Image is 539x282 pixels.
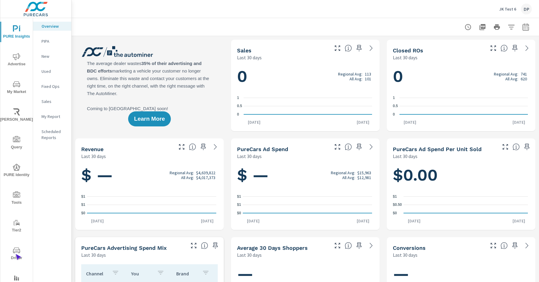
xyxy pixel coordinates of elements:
button: Make Fullscreen [333,142,342,152]
button: Learn More [128,111,171,126]
span: Average cost of advertising per each vehicle sold at the dealer over the selected date range. The... [513,143,520,150]
span: Save this to your personalized report [510,43,520,53]
p: Last 30 days [393,251,417,259]
h1: $0.00 [393,165,529,185]
span: Total cost of media for all PureCars channels for the selected dealership group over the selected... [345,143,352,150]
h5: Average 30 Days Shoppers [237,245,308,251]
h5: Revenue [81,146,103,152]
span: Number of vehicles sold by the dealership over the selected date range. [Source: This data is sou... [345,45,352,52]
p: $12,981 [357,175,371,180]
div: Used [33,67,71,76]
a: See more details in report [366,142,376,152]
span: Total sales revenue over the selected date range. [Source: This data is sourced from the dealer’s... [189,143,196,150]
text: 1 [393,96,395,100]
h5: Closed ROs [393,47,423,54]
p: All Avg: [505,76,518,81]
button: Make Fullscreen [189,241,199,250]
p: Last 30 days [237,54,262,61]
span: Save this to your personalized report [354,142,364,152]
p: Last 30 days [237,251,262,259]
text: 1 [237,96,239,100]
h1: $ — [237,165,374,185]
p: Overview [42,23,66,29]
div: My Report [33,112,71,121]
div: Sales [33,97,71,106]
div: PIPA [33,37,71,46]
p: 113 [365,72,371,76]
p: Used [42,68,66,74]
button: Print Report [491,21,503,33]
span: Driver [2,247,31,262]
p: JK Test 6 [499,6,516,12]
text: $1 [393,194,397,199]
p: Last 30 days [81,251,106,259]
button: Apply Filters [505,21,517,33]
p: [DATE] [87,218,108,224]
p: [DATE] [244,119,265,125]
span: PURE Insights [2,25,31,40]
text: $0 [237,211,241,215]
p: PIPA [42,38,66,44]
p: [DATE] [353,119,374,125]
p: All Avg: [181,175,194,180]
span: Save this to your personalized report [211,241,220,250]
p: Fixed Ops [42,83,66,89]
span: Learn More [134,116,165,122]
p: Last 30 days [237,153,262,160]
text: $1 [237,203,241,207]
span: Save this to your personalized report [354,43,364,53]
p: [DATE] [197,218,218,224]
h5: Sales [237,47,251,54]
h5: PureCars Ad Spend [237,146,288,152]
p: You [131,271,152,277]
span: Save this to your personalized report [199,142,208,152]
p: Last 30 days [393,54,417,61]
h5: Conversions [393,245,426,251]
p: [DATE] [243,218,264,224]
p: Regional Avg: [338,72,362,76]
div: Overview [33,22,71,31]
div: Fixed Ops [33,82,71,91]
button: Select Date Range [520,21,532,33]
a: See more details in report [211,142,220,152]
span: Save this to your personalized report [510,241,520,250]
button: "Export Report to PDF" [476,21,488,33]
p: [DATE] [404,218,425,224]
p: New [42,53,66,59]
text: 0 [237,112,239,116]
span: PURE Identity [2,164,31,178]
p: Brand [176,271,197,277]
button: Make Fullscreen [488,241,498,250]
p: Regional Avg: [170,170,194,175]
h1: 0 [237,66,374,87]
span: Query [2,136,31,151]
p: Last 30 days [81,153,106,160]
p: Channel [86,271,107,277]
a: See more details in report [522,241,532,250]
p: My Report [42,113,66,119]
p: Last 30 days [393,153,417,160]
h5: PureCars Advertising Spend Mix [81,245,167,251]
h1: 0 [393,66,529,87]
p: [DATE] [508,218,529,224]
h1: $ — [81,165,218,185]
p: $15,963 [357,170,371,175]
p: $4,017,373 [196,175,215,180]
span: Tools [2,191,31,206]
p: Regional Avg: [494,72,518,76]
span: Advertise [2,53,31,68]
a: See more details in report [366,241,376,250]
span: Tier2 [2,219,31,234]
text: $1 [81,203,85,207]
text: $1 [81,194,85,199]
p: $4,639,822 [196,170,215,175]
p: [DATE] [508,119,529,125]
span: The number of dealer-specified goals completed by a visitor. [Source: This data is provided by th... [500,242,508,249]
text: 0.5 [393,104,398,108]
button: Make Fullscreen [177,142,186,152]
text: $1 [237,194,241,199]
p: 101 [365,76,371,81]
button: Make Fullscreen [333,241,342,250]
text: 0 [393,112,395,116]
span: Save this to your personalized report [354,241,364,250]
